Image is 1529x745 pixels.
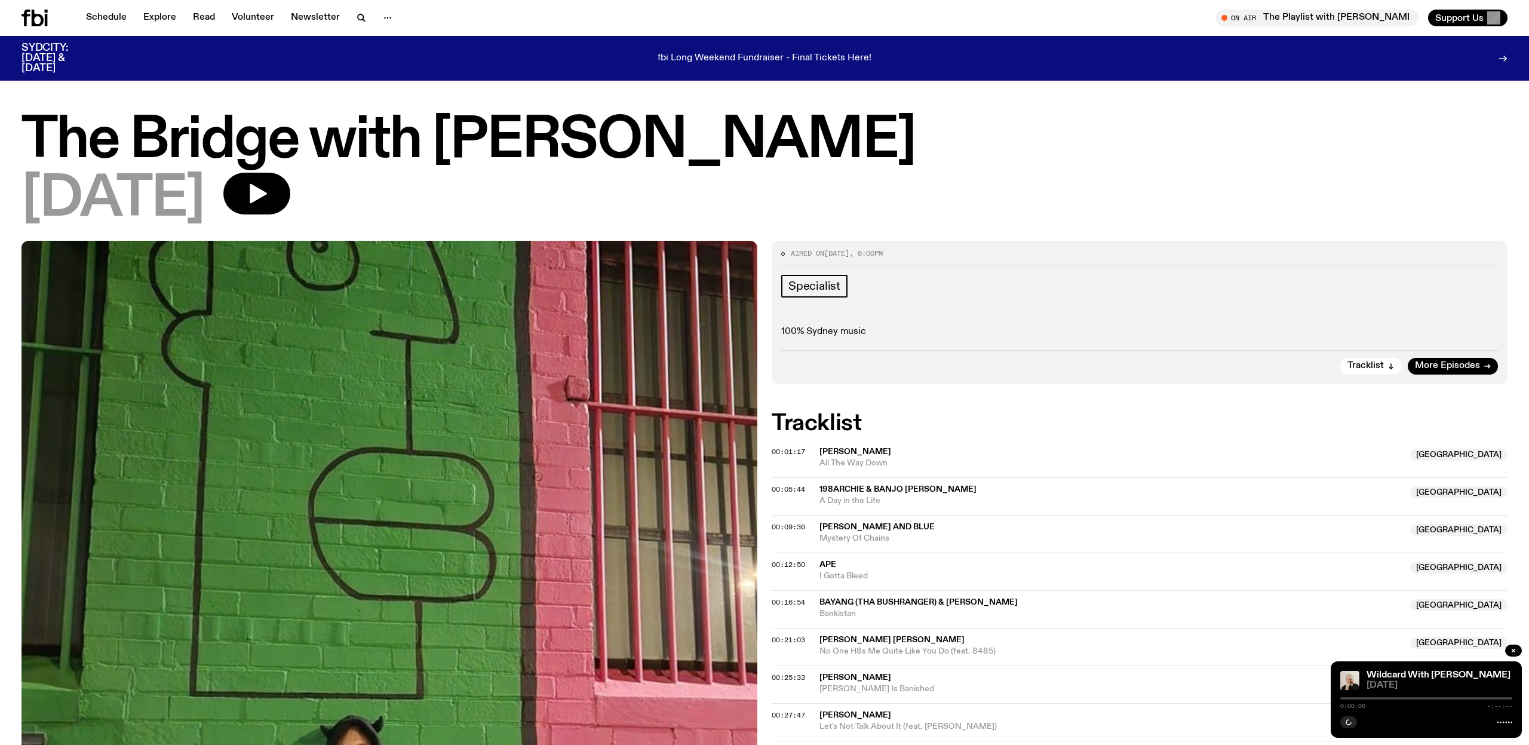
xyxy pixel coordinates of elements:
span: [GEOGRAPHIC_DATA] [1410,599,1507,611]
span: 00:12:50 [772,560,805,569]
span: [GEOGRAPHIC_DATA] [1410,449,1507,461]
button: 00:09:36 [772,524,805,531]
img: Stuart is smiling charmingly, wearing a black t-shirt against a stark white background. [1340,671,1359,690]
span: [GEOGRAPHIC_DATA] [1410,637,1507,649]
a: More Episodes [1408,358,1498,375]
button: 00:05:44 [772,486,805,493]
span: [GEOGRAPHIC_DATA] [1410,562,1507,574]
button: 00:27:47 [772,712,805,719]
span: 00:09:36 [772,522,805,532]
button: Support Us [1428,10,1507,26]
button: 00:12:50 [772,562,805,568]
a: Wildcard With [PERSON_NAME] [1367,670,1510,680]
span: 00:27:47 [772,710,805,720]
span: [DATE] [824,249,849,258]
a: Read [186,10,222,26]
span: 198archie & Banjo [PERSON_NAME] [819,485,977,493]
span: Ape [819,560,836,569]
h3: SYDCITY: [DATE] & [DATE] [22,43,98,73]
span: BAYANG (tha Bushranger) & [PERSON_NAME] [819,598,1018,606]
span: [PERSON_NAME] [819,447,891,456]
span: [PERSON_NAME] [PERSON_NAME] [819,636,965,644]
span: 00:01:17 [772,447,805,456]
span: 0:00:00 [1340,703,1365,709]
button: On AirThe Playlist with [PERSON_NAME] and Raf [1215,10,1419,26]
a: Schedule [79,10,134,26]
span: Mystery Of Chains [819,533,1403,544]
a: Specialist [781,275,848,298]
span: [DATE] [22,173,204,226]
h2: Tracklist [772,413,1507,434]
button: 00:01:17 [772,449,805,455]
h1: The Bridge with [PERSON_NAME] [22,114,1507,168]
span: [GEOGRAPHIC_DATA] [1410,524,1507,536]
span: Specialist [788,280,840,293]
a: Explore [136,10,183,26]
span: A Day in the Life [819,495,1403,507]
span: [GEOGRAPHIC_DATA] [1410,486,1507,498]
span: [PERSON_NAME] [819,673,891,682]
span: 00:25:33 [772,673,805,682]
span: No One H8s Me Quite Like You Do (feat. 8485) [819,646,1403,657]
a: Newsletter [284,10,347,26]
span: Aired on [791,249,824,258]
span: [PERSON_NAME] and Blue [819,523,935,531]
span: All The Way Down [819,458,1403,469]
span: , 8:00pm [849,249,883,258]
a: Volunteer [225,10,281,26]
button: Tracklist [1340,358,1402,375]
span: Let's Not Talk About It (feat. [PERSON_NAME]) [819,721,1403,732]
span: -:--:-- [1487,703,1512,709]
span: Support Us [1435,13,1484,23]
button: 00:21:03 [772,637,805,643]
span: More Episodes [1415,361,1480,370]
span: Tracklist [1347,361,1384,370]
span: I Gotta Bleed [819,571,1403,582]
span: 00:16:54 [772,597,805,607]
p: 100% Sydney music [781,326,1498,338]
p: fbi Long Weekend Fundraiser - Final Tickets Here! [658,53,871,64]
span: [PERSON_NAME] Is Banished [819,683,1403,695]
button: 00:25:33 [772,675,805,681]
span: Bankistan [819,608,1403,620]
button: 00:16:54 [772,599,805,606]
span: 00:05:44 [772,485,805,494]
span: 00:21:03 [772,635,805,645]
span: [PERSON_NAME] [819,711,891,719]
span: [DATE] [1367,681,1512,690]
